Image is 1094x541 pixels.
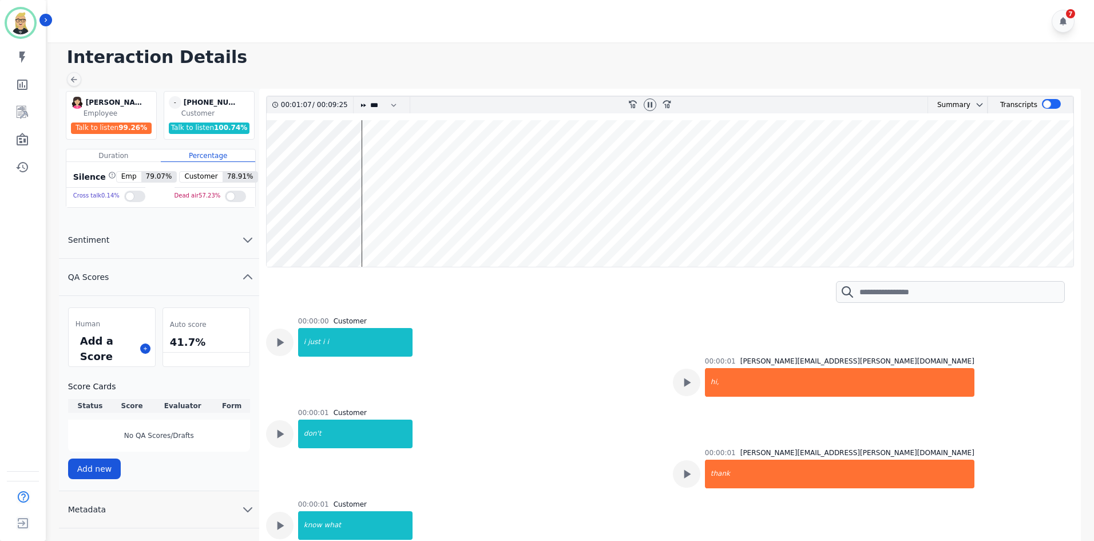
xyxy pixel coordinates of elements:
[59,234,118,246] span: Sentiment
[175,188,221,204] div: Dead air 57.23 %
[705,357,736,366] div: 00:00:01
[59,504,115,515] span: Metadata
[214,399,250,413] th: Form
[71,171,116,183] div: Silence
[141,172,177,182] span: 79.07 %
[928,97,970,113] div: Summary
[168,332,245,352] div: 41.7%
[706,460,974,488] div: thank
[315,97,346,113] div: 00:09:25
[740,357,974,366] div: [PERSON_NAME][EMAIL_ADDRESS][PERSON_NAME][DOMAIN_NAME]
[73,188,120,204] div: Cross talk 0.14 %
[281,97,351,113] div: /
[71,123,152,134] div: Talk to listen
[59,222,259,259] button: Sentiment chevron down
[68,381,250,392] h3: Score Cards
[326,328,412,357] div: i
[307,328,322,357] div: just
[214,124,247,132] span: 100.74 %
[117,172,141,182] span: Emp
[169,123,250,134] div: Talk to listen
[181,109,252,118] div: Customer
[152,399,214,413] th: Evaluator
[241,503,255,516] svg: chevron down
[66,149,161,162] div: Duration
[68,420,250,452] div: No QA Scores/Drafts
[161,149,255,162] div: Percentage
[180,172,222,182] span: Customer
[298,408,329,417] div: 00:00:01
[86,96,143,109] div: [PERSON_NAME][EMAIL_ADDRESS][PERSON_NAME][DOMAIN_NAME]
[299,328,307,357] div: i
[298,317,329,326] div: 00:00:00
[241,270,255,284] svg: chevron up
[7,9,34,37] img: Bordered avatar
[334,317,367,326] div: Customer
[322,328,326,357] div: i
[281,97,312,113] div: 00:01:07
[970,100,984,109] button: chevron down
[334,408,367,417] div: Customer
[184,96,241,109] div: [PHONE_NUMBER]
[223,172,258,182] span: 78.91 %
[78,331,136,366] div: Add a Score
[706,368,974,397] div: hi,
[975,100,984,109] svg: chevron down
[168,317,245,332] div: Auto score
[118,124,147,132] span: 99.26 %
[298,500,329,509] div: 00:00:01
[68,399,112,413] th: Status
[68,459,121,479] button: Add new
[323,511,413,540] div: what
[1066,9,1075,18] div: 7
[299,511,323,540] div: know
[740,448,974,457] div: [PERSON_NAME][EMAIL_ADDRESS][PERSON_NAME][DOMAIN_NAME]
[299,420,413,448] div: don't
[112,399,152,413] th: Score
[1000,97,1037,113] div: Transcripts
[76,319,100,329] span: Human
[84,109,154,118] div: Employee
[67,47,1083,68] h1: Interaction Details
[59,271,118,283] span: QA Scores
[59,491,259,528] button: Metadata chevron down
[705,448,736,457] div: 00:00:01
[241,233,255,247] svg: chevron down
[169,96,181,109] span: -
[59,259,259,296] button: QA Scores chevron up
[334,500,367,509] div: Customer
